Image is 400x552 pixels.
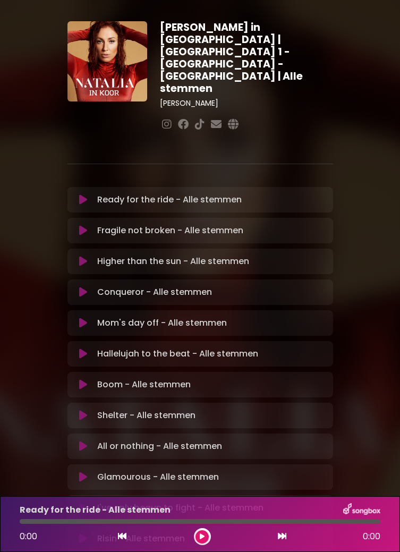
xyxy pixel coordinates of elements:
[97,317,227,329] p: Mom's day off - Alle stemmen
[363,530,380,543] span: 0:00
[20,530,37,542] span: 0:00
[160,21,333,95] h1: [PERSON_NAME] in [GEOGRAPHIC_DATA] | [GEOGRAPHIC_DATA] 1 - [GEOGRAPHIC_DATA] - [GEOGRAPHIC_DATA] ...
[97,255,249,268] p: Higher than the sun - Alle stemmen
[97,286,212,299] p: Conqueror - Alle stemmen
[343,503,380,517] img: songbox-logo-white.png
[97,378,191,391] p: Boom - Alle stemmen
[97,347,258,360] p: Hallelujah to the beat - Alle stemmen
[97,471,219,483] p: Glamourous - Alle stemmen
[97,409,195,422] p: Shelter - Alle stemmen
[97,440,222,453] p: All or nothing - Alle stemmen
[20,504,171,516] p: Ready for the ride - Alle stemmen
[67,21,148,101] img: YTVS25JmS9CLUqXqkEhs
[97,193,242,206] p: Ready for the ride - Alle stemmen
[160,99,333,108] h3: [PERSON_NAME]
[97,224,243,237] p: Fragile not broken - Alle stemmen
